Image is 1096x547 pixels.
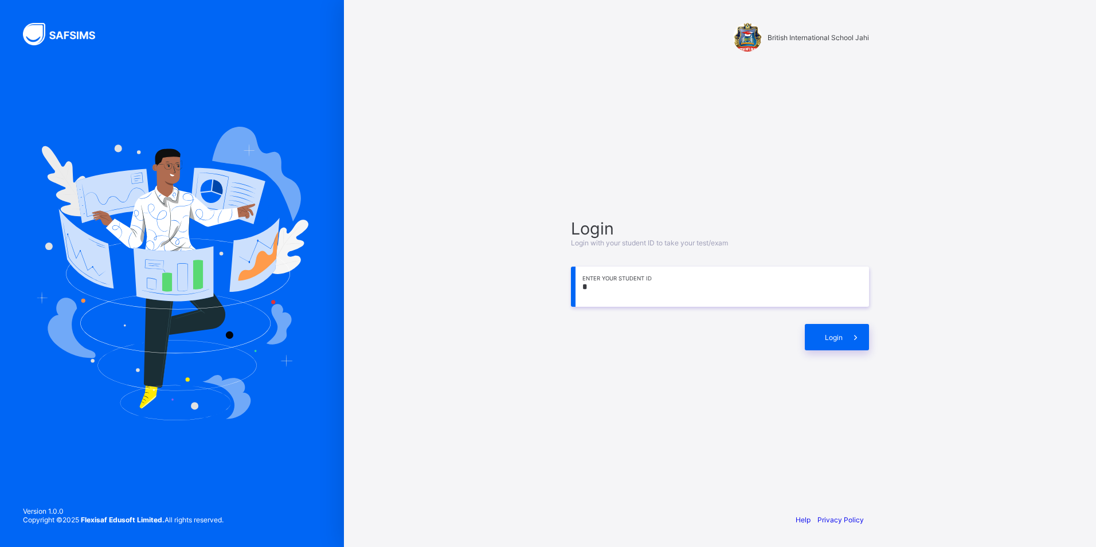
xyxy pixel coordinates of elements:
[81,515,165,524] strong: Flexisaf Edusoft Limited.
[36,127,308,420] img: Hero Image
[825,333,843,342] span: Login
[768,33,869,42] span: British International School Jahi
[571,239,728,247] span: Login with your student ID to take your test/exam
[796,515,811,524] a: Help
[817,515,864,524] a: Privacy Policy
[23,515,224,524] span: Copyright © 2025 All rights reserved.
[23,23,109,45] img: SAFSIMS Logo
[571,218,869,239] span: Login
[23,507,224,515] span: Version 1.0.0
